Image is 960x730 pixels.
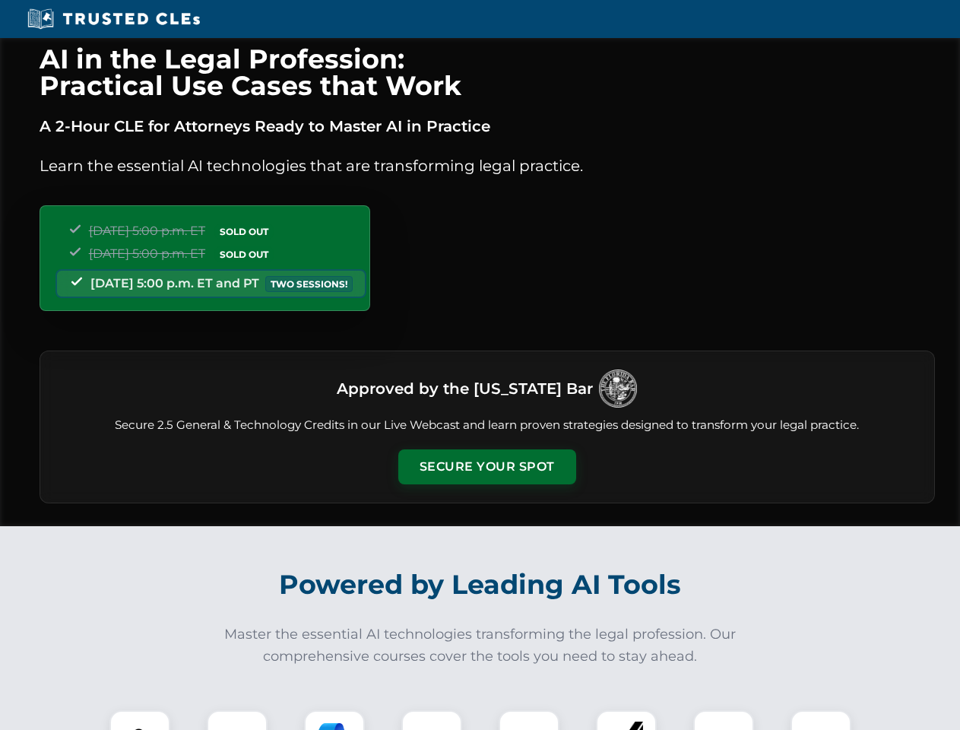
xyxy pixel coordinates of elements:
p: A 2-Hour CLE for Attorneys Ready to Master AI in Practice [40,114,935,138]
p: Secure 2.5 General & Technology Credits in our Live Webcast and learn proven strategies designed ... [59,417,916,434]
p: Master the essential AI technologies transforming the legal profession. Our comprehensive courses... [214,624,746,668]
span: [DATE] 5:00 p.m. ET [89,246,205,261]
img: Logo [599,370,637,408]
h2: Powered by Leading AI Tools [59,558,901,611]
button: Secure Your Spot [398,449,576,484]
span: SOLD OUT [214,246,274,262]
p: Learn the essential AI technologies that are transforming legal practice. [40,154,935,178]
h1: AI in the Legal Profession: Practical Use Cases that Work [40,46,935,99]
h3: Approved by the [US_STATE] Bar [337,375,593,402]
span: [DATE] 5:00 p.m. ET [89,224,205,238]
img: Trusted CLEs [23,8,204,30]
span: SOLD OUT [214,224,274,240]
